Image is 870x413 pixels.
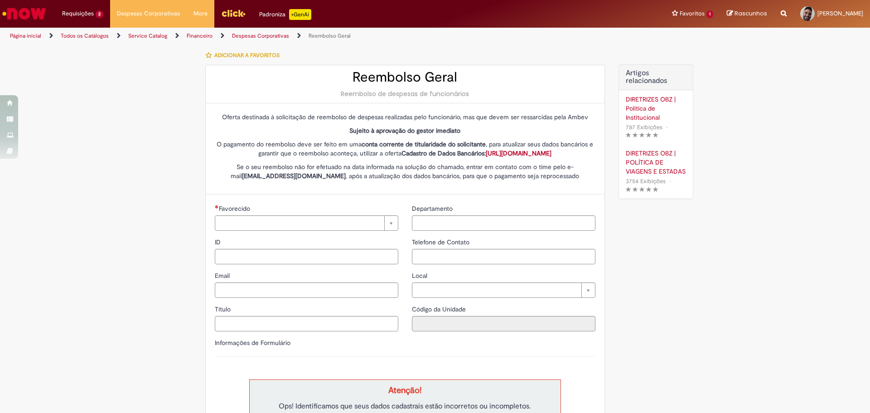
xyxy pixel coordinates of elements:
[412,215,595,231] input: Departamento
[626,177,666,185] span: 3754 Exibições
[388,385,421,396] strong: Atenção!
[10,32,41,39] a: Página inicial
[727,10,767,18] a: Rascunhos
[215,70,595,85] h2: Reembolso Geral
[279,402,531,411] span: Ops! Identificamos que seus dados cadastrais estão incorretos ou incompletos.
[214,52,280,59] span: Adicionar a Favoritos
[215,89,595,98] div: Reembolso de despesas de funcionários
[289,9,311,20] p: +GenAi
[412,305,468,314] label: Somente leitura - Código da Unidade
[401,149,551,157] strong: Cadastro de Dados Bancários:
[626,95,686,122] a: DIRETRIZES OBZ | Política de Institucional
[259,9,311,20] div: Padroniza
[242,172,346,180] strong: [EMAIL_ADDRESS][DOMAIN_NAME]
[215,238,222,246] span: ID
[309,32,351,39] a: Reembolso Geral
[735,9,767,18] span: Rascunhos
[626,149,686,176] a: DIRETRIZES OBZ | POLÍTICA DE VIAGENS E ESTADAS
[215,305,232,313] span: Título
[7,28,573,44] ul: Trilhas de página
[187,32,213,39] a: Financeiro
[61,32,109,39] a: Todos os Catálogos
[349,126,460,135] strong: Sujeito à aprovação do gestor imediato
[128,32,167,39] a: Service Catalog
[62,9,94,18] span: Requisições
[412,316,595,331] input: Código da Unidade
[817,10,863,17] span: [PERSON_NAME]
[412,272,429,280] span: Local
[221,6,246,20] img: click_logo_yellow_360x200.png
[412,249,595,264] input: Telefone de Contato
[1,5,48,23] img: ServiceNow
[706,10,713,18] span: 1
[215,316,398,331] input: Título
[232,32,289,39] a: Despesas Corporativas
[486,149,551,157] a: [URL][DOMAIN_NAME]
[412,305,468,313] span: Somente leitura - Código da Unidade
[117,9,180,18] span: Despesas Corporativas
[412,238,471,246] span: Telefone de Contato
[667,175,673,187] span: •
[215,282,398,298] input: Email
[626,123,662,131] span: 787 Exibições
[664,121,670,133] span: •
[215,162,595,180] p: Se o seu reembolso não for efetuado na data informada na solução do chamado, entrar em contato co...
[680,9,705,18] span: Favoritos
[215,215,398,231] a: Limpar campo Favorecido
[215,339,290,347] label: Informações de Formulário
[219,204,252,213] span: Necessários - Favorecido
[215,249,398,264] input: ID
[205,46,285,65] button: Adicionar a Favoritos
[96,10,103,18] span: 2
[412,282,595,298] a: Limpar campo Local
[626,69,686,85] h3: Artigos relacionados
[215,272,232,280] span: Email
[362,140,486,148] strong: conta corrente de titularidade do solicitante
[193,9,208,18] span: More
[215,140,595,158] p: O pagamento do reembolso deve ser feito em uma , para atualizar seus dados bancários e garantir q...
[215,112,595,121] p: Oferta destinada à solicitação de reembolso de despesas realizadas pelo funcionário, mas que deve...
[215,205,219,209] span: Necessários
[412,204,454,213] span: Departamento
